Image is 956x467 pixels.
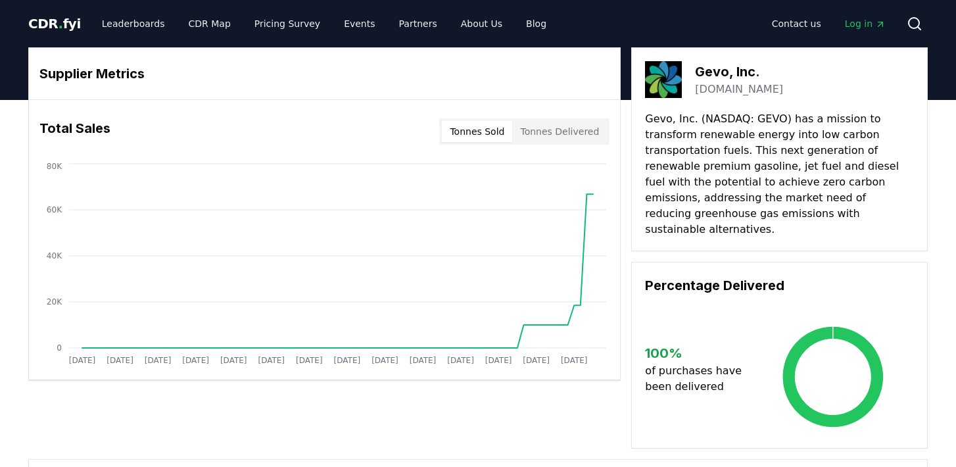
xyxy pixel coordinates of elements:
[442,121,512,142] button: Tonnes Sold
[645,111,914,237] p: Gevo, Inc. (NASDAQ: GEVO) has a mission to transform renewable energy into low carbon transportat...
[389,12,448,36] a: Partners
[145,356,172,365] tspan: [DATE]
[178,12,241,36] a: CDR Map
[645,276,914,295] h3: Percentage Delivered
[834,12,896,36] a: Log in
[28,14,81,33] a: CDR.fyi
[39,118,110,145] h3: Total Sales
[47,297,62,307] tspan: 20K
[220,356,247,365] tspan: [DATE]
[57,343,62,353] tspan: 0
[47,251,62,260] tspan: 40K
[761,12,832,36] a: Contact us
[47,162,62,171] tspan: 80K
[39,64,609,84] h3: Supplier Metrics
[59,16,63,32] span: .
[371,356,398,365] tspan: [DATE]
[512,121,607,142] button: Tonnes Delivered
[91,12,557,36] nav: Main
[296,356,323,365] tspan: [DATE]
[47,205,62,214] tspan: 60K
[645,343,752,363] h3: 100 %
[695,82,783,97] a: [DOMAIN_NAME]
[182,356,209,365] tspan: [DATE]
[447,356,474,365] tspan: [DATE]
[333,12,385,36] a: Events
[244,12,331,36] a: Pricing Survey
[761,12,896,36] nav: Main
[645,61,682,98] img: Gevo, Inc.-logo
[91,12,176,36] a: Leaderboards
[450,12,513,36] a: About Us
[845,17,886,30] span: Log in
[334,356,361,365] tspan: [DATE]
[107,356,133,365] tspan: [DATE]
[485,356,512,365] tspan: [DATE]
[258,356,285,365] tspan: [DATE]
[523,356,550,365] tspan: [DATE]
[695,62,783,82] h3: Gevo, Inc.
[645,363,752,395] p: of purchases have been delivered
[515,12,557,36] a: Blog
[69,356,96,365] tspan: [DATE]
[410,356,437,365] tspan: [DATE]
[28,16,81,32] span: CDR fyi
[561,356,588,365] tspan: [DATE]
